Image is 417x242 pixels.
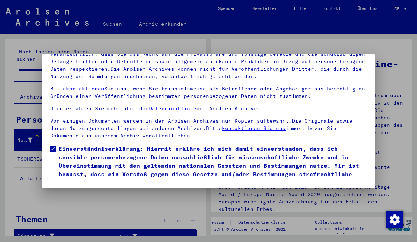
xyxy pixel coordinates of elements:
a: kontaktieren [66,85,104,92]
p: Bitte beachten Sie, dass dieses Portal über NS - Verfolgte sensible Daten zu identifizierten oder... [50,36,367,80]
span: Einverständniserklärung: Hiermit erkläre ich mich damit einverstanden, dass ich sensible personen... [59,144,367,187]
img: Zustimmung ändern [386,211,403,228]
p: Von einigen Dokumenten werden in den Arolsen Archives nur Kopien aufbewahrt.Die Originale sowie d... [50,117,367,140]
a: Datenrichtlinie [149,105,196,112]
p: Bitte Sie uns, wenn Sie beispielsweise als Betroffener oder Angehöriger aus berechtigten Gründen ... [50,85,367,100]
p: Hier erfahren Sie mehr über die der Arolsen Archives. [50,105,367,112]
a: kontaktieren Sie uns [222,125,286,131]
